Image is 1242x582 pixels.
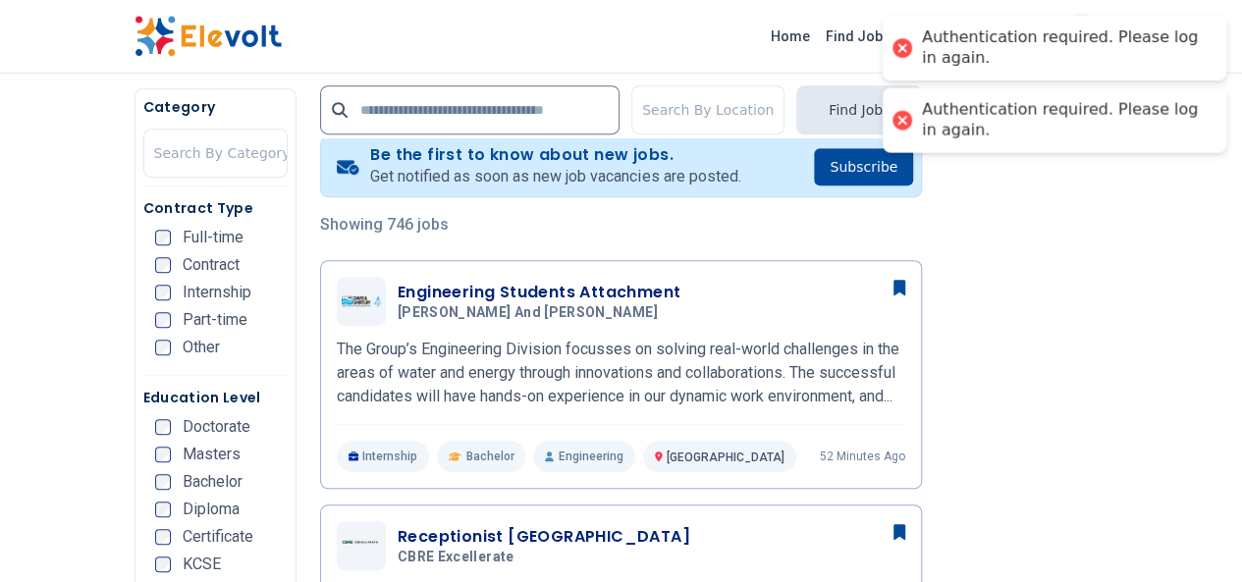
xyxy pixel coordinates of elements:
input: Other [155,340,171,355]
p: Engineering [533,441,634,472]
h5: Education Level [143,388,288,407]
img: Elevolt [135,16,282,57]
iframe: Chat Widget [1144,488,1242,582]
input: KCSE [155,556,171,572]
p: 52 minutes ago [820,449,905,464]
button: J [1061,14,1101,53]
span: Bachelor [465,449,513,464]
input: Part-time [155,312,171,328]
input: Masters [155,447,171,462]
h3: Receptionist [GEOGRAPHIC_DATA] [398,525,690,549]
span: KCSE [183,556,221,572]
p: Get notified as soon as new job vacancies are posted. [370,165,740,188]
div: Authentication required. Please log in again. [922,100,1207,141]
span: Bachelor [183,474,243,490]
h4: Be the first to know about new jobs. [370,145,740,165]
span: Internship [183,285,251,300]
span: Masters [183,447,241,462]
input: Full-time [155,230,171,245]
input: Contract [155,257,171,273]
p: Internship [337,441,430,472]
span: CBRE Excellerate [398,549,514,566]
div: Authentication required. Please log in again. [922,27,1207,69]
h3: Engineering Students Attachment [398,281,680,304]
input: Bachelor [155,474,171,490]
span: Other [183,340,220,355]
span: Doctorate [183,419,250,435]
h5: Category [143,97,288,117]
span: Diploma [183,502,240,517]
p: The Group’s Engineering Division focusses on solving real-world challenges in the areas of water ... [337,338,905,408]
span: Part-time [183,312,247,328]
p: Showing 746 jobs [320,213,922,237]
a: Home [763,21,818,52]
span: [GEOGRAPHIC_DATA] [667,450,784,464]
span: Certificate [183,529,253,545]
img: CBRE Excellerate [342,533,381,559]
a: Davis and ShirtliffEngineering Students Attachment[PERSON_NAME] and [PERSON_NAME]The Group’s Engi... [337,277,905,472]
input: Certificate [155,529,171,545]
input: Doctorate [155,419,171,435]
a: Find Jobs [818,21,898,52]
input: Diploma [155,502,171,517]
span: Contract [183,257,240,273]
input: Internship [155,285,171,300]
button: Find Jobs [796,85,922,134]
span: [PERSON_NAME] and [PERSON_NAME] [398,304,658,322]
span: Full-time [183,230,243,245]
h5: Contract Type [143,198,288,218]
button: Subscribe [814,148,913,185]
img: Davis and Shirtliff [342,295,381,307]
